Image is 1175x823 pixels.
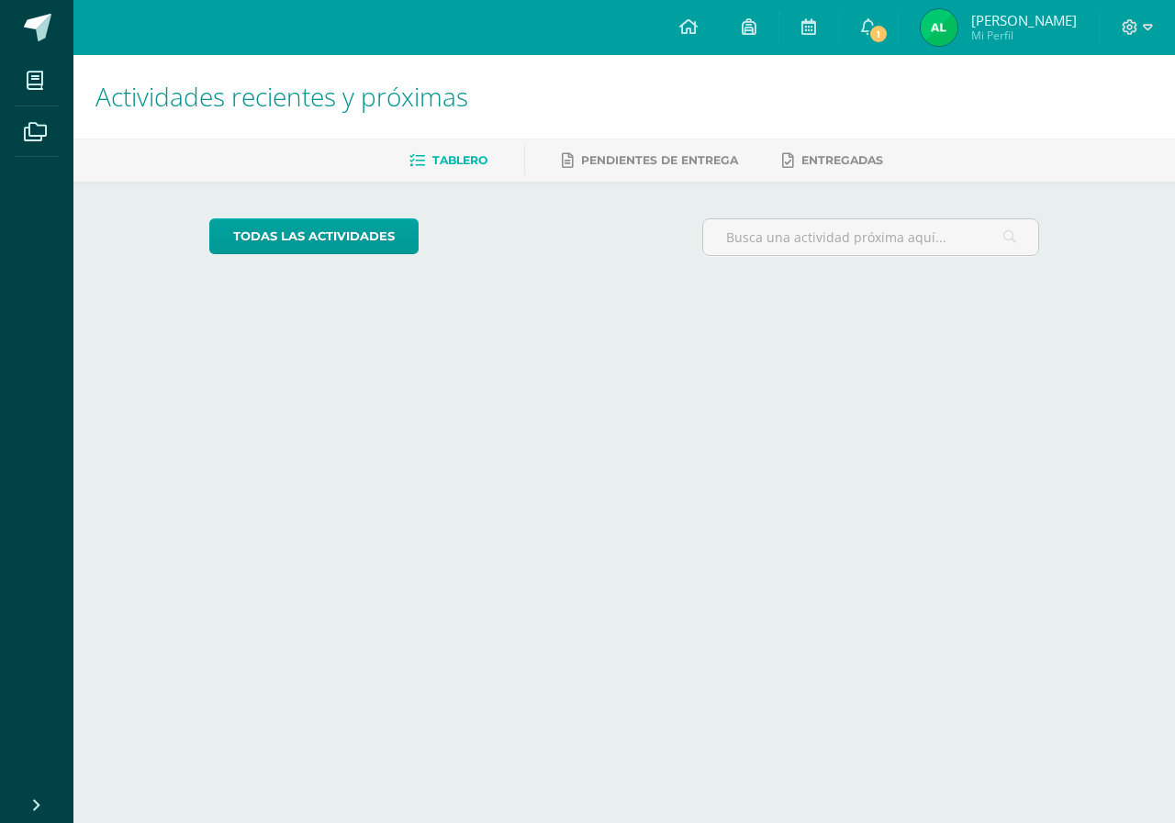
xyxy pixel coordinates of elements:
[801,153,883,167] span: Entregadas
[971,11,1077,29] span: [PERSON_NAME]
[782,146,883,175] a: Entregadas
[209,218,419,254] a: todas las Actividades
[868,24,889,44] span: 1
[921,9,957,46] img: 81e506958e97d40c6edc9abeb087529a.png
[971,28,1077,43] span: Mi Perfil
[581,153,738,167] span: Pendientes de entrega
[703,219,1039,255] input: Busca una actividad próxima aquí...
[95,79,468,114] span: Actividades recientes y próximas
[562,146,738,175] a: Pendientes de entrega
[432,153,487,167] span: Tablero
[409,146,487,175] a: Tablero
